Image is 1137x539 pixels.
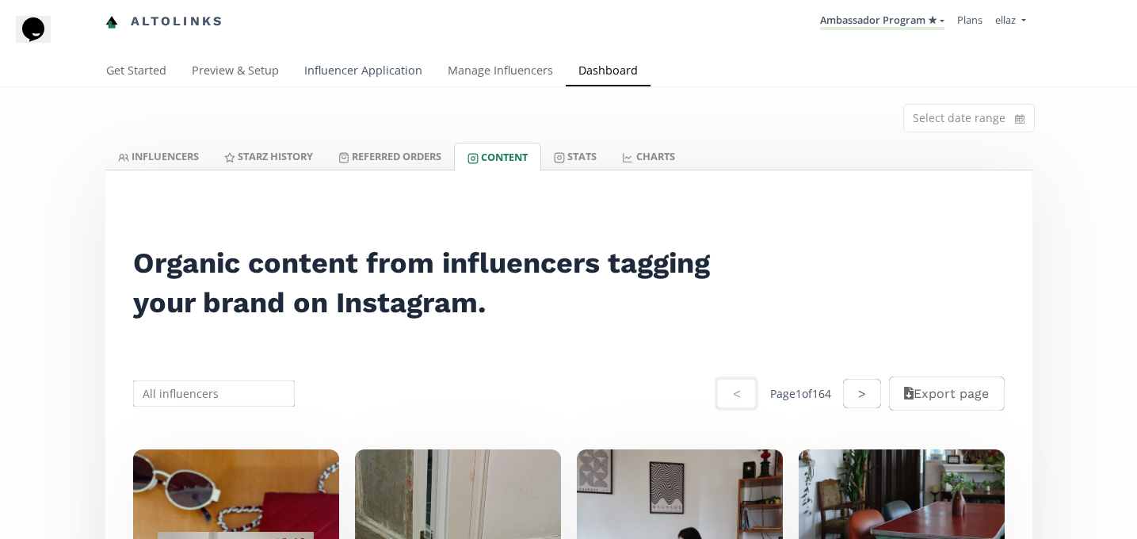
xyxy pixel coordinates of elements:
a: Get Started [93,56,179,88]
input: All influencers [131,378,298,409]
button: > [843,379,881,408]
a: Altolinks [105,9,224,35]
img: favicon-32x32.png [105,16,118,29]
a: Stats [541,143,609,170]
span: ellaz [995,13,1016,27]
a: INFLUENCERS [105,143,212,170]
h2: Organic content from influencers tagging your brand on Instagram. [133,243,731,323]
button: < [715,377,757,411]
a: Manage Influencers [435,56,566,88]
svg: calendar [1015,111,1024,127]
a: Plans [957,13,982,27]
a: Preview & Setup [179,56,292,88]
a: Starz HISTORY [212,143,326,170]
div: Page 1 of 164 [770,386,831,402]
a: ellaz [995,13,1025,31]
a: Dashboard [566,56,651,88]
a: Influencer Application [292,56,435,88]
a: Content [454,143,541,170]
a: CHARTS [609,143,687,170]
a: Ambassador Program ★ [820,13,944,30]
a: Referred Orders [326,143,454,170]
button: Export page [889,377,1004,411]
iframe: chat widget [16,16,67,63]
